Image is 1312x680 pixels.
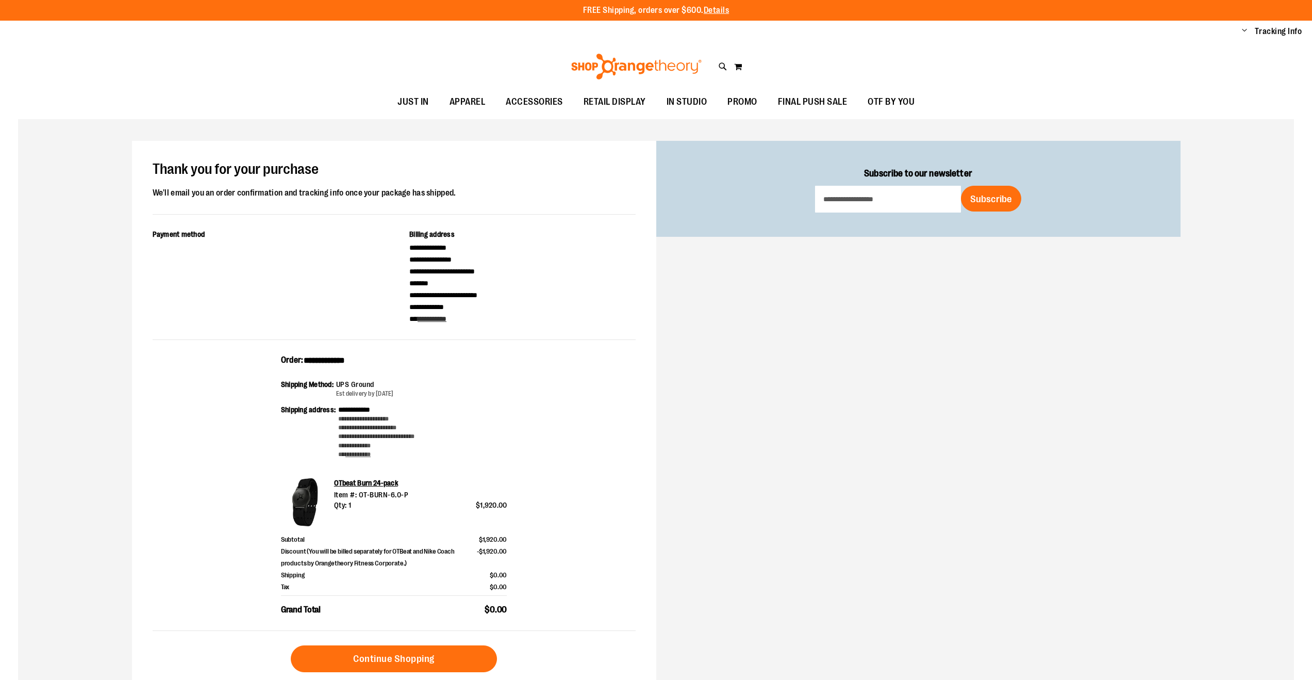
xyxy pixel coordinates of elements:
span: $1,920.00 [479,536,507,543]
h1: Thank you for your purchase [153,161,636,178]
a: RETAIL DISPLAY [573,90,656,114]
span: JUST IN [397,90,429,114]
div: Item #: OT-BURN-6.0-P [334,490,507,500]
div: Order: [281,354,507,373]
a: OTbeat Burn 24-pack [334,479,398,487]
div: Shipping Method: [281,379,336,398]
a: ACCESSORIES [495,90,573,114]
span: $1,920.00 [476,501,507,509]
p: FREE Shipping, orders over $600. [583,5,729,17]
span: ACCESSORIES [506,90,563,114]
a: Tracking Info [1255,26,1302,37]
span: PROMO [727,90,757,114]
span: $0.00 [485,605,507,614]
span: Subtotal [281,533,305,545]
span: Grand Total [281,604,321,616]
span: Continue Shopping [353,653,435,665]
div: We'll email you an order confirmation and tracking info once your package has shipped. [153,186,636,200]
a: FINAL PUSH SALE [768,90,858,114]
button: Subscribe [961,186,1021,212]
a: APPAREL [439,90,496,114]
div: UPS Ground [336,379,394,390]
button: Account menu [1242,26,1247,37]
span: Discount (You will be billed separately for OTBeat and Nike Coach products by Orangetheory Fitnes... [281,545,477,569]
div: Payment method [153,229,379,242]
a: Continue Shopping [291,645,497,672]
span: RETAIL DISPLAY [584,90,646,114]
span: Tax [281,581,290,593]
img: OTbeat Burn 24-pack [281,478,329,526]
span: Qty: 1 [334,500,352,511]
label: Subscribe to our newsletter [815,166,1021,186]
a: OTF BY YOU [857,90,925,114]
span: IN STUDIO [667,90,707,114]
div: Billing address [409,229,636,242]
span: -$1,920.00 [477,547,507,555]
span: Est delivery by [DATE] [336,390,394,397]
a: Details [704,6,729,15]
span: OTF BY YOU [868,90,915,114]
span: FINAL PUSH SALE [778,90,848,114]
a: IN STUDIO [656,90,718,114]
div: Shipping address: [281,404,338,459]
span: APPAREL [450,90,486,114]
a: PROMO [717,90,768,114]
a: JUST IN [387,90,439,114]
span: $0.00 [490,583,507,591]
span: $0.00 [490,571,507,579]
span: Shipping [281,569,305,581]
span: Subscribe [970,193,1012,205]
img: Shop Orangetheory [570,54,703,79]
